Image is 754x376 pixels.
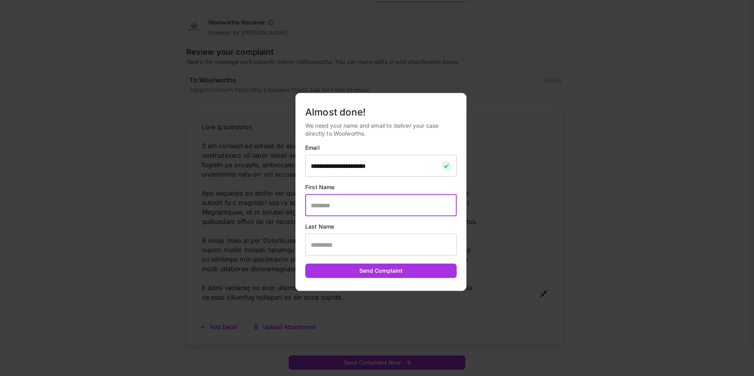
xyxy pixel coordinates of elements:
[305,183,457,191] p: First Name
[305,122,457,138] p: We need your name and email to deliver your case directly to Woolworths.
[305,106,457,119] h5: Almost done!
[305,144,457,152] p: Email
[442,161,451,171] img: checkmark
[305,223,457,231] p: Last Name
[305,264,457,278] button: Send Complaint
